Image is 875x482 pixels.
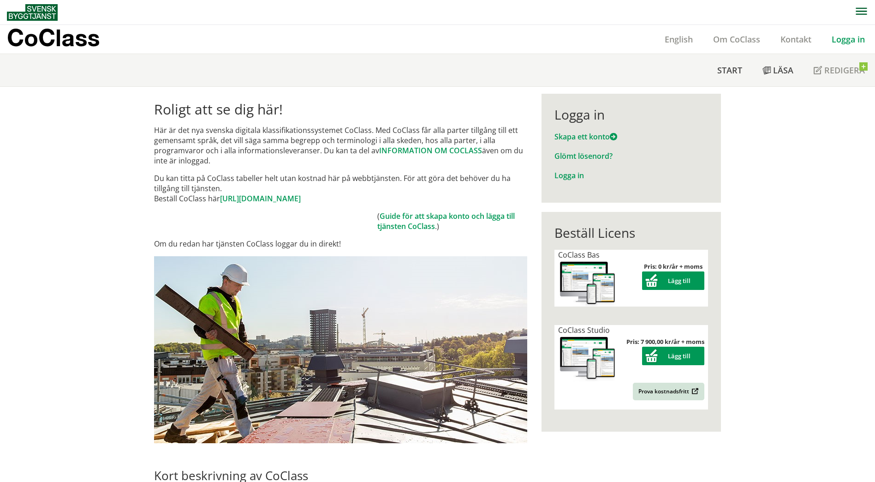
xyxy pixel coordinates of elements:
span: Läsa [773,65,793,76]
p: CoClass [7,32,100,43]
span: CoClass Bas [558,250,600,260]
strong: Pris: 7 900,00 kr/år + moms [626,337,704,346]
div: Logga in [554,107,708,122]
img: login.jpg [154,256,527,443]
a: Logga in [554,170,584,181]
a: English [655,34,703,45]
button: Lägg till [642,347,704,365]
a: Glömt lösenord? [554,151,613,161]
a: [URL][DOMAIN_NAME] [220,193,301,204]
p: Här är det nya svenska digitala klassifikationssystemet CoClass. Med CoClass får alla parter till... [154,125,527,166]
a: Om CoClass [703,34,770,45]
a: CoClass [7,25,119,54]
p: Du kan titta på CoClass tabeller helt utan kostnad här på webbtjänsten. För att göra det behöver ... [154,173,527,204]
a: Guide för att skapa konto och lägga till tjänsten CoClass [377,211,515,231]
a: Skapa ett konto [554,132,617,142]
a: Prova kostnadsfritt [633,383,704,400]
img: coclass-license.jpg [558,335,617,382]
span: Start [717,65,742,76]
img: coclass-license.jpg [558,260,617,307]
a: Läsa [752,54,804,86]
a: INFORMATION OM COCLASS [379,145,482,156]
p: Om du redan har tjänsten CoClass loggar du in direkt! [154,239,527,249]
a: Logga in [821,34,875,45]
a: Start [707,54,752,86]
strong: Pris: 0 kr/år + moms [644,262,702,271]
button: Lägg till [642,271,704,290]
a: Kontakt [770,34,821,45]
a: Lägg till [642,277,704,285]
td: ( .) [377,211,527,231]
h1: Roligt att se dig här! [154,101,527,118]
img: Outbound.png [690,388,699,395]
img: Svensk Byggtjänst [7,4,58,21]
a: Lägg till [642,352,704,360]
div: Beställ Licens [554,225,708,241]
span: CoClass Studio [558,325,610,335]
